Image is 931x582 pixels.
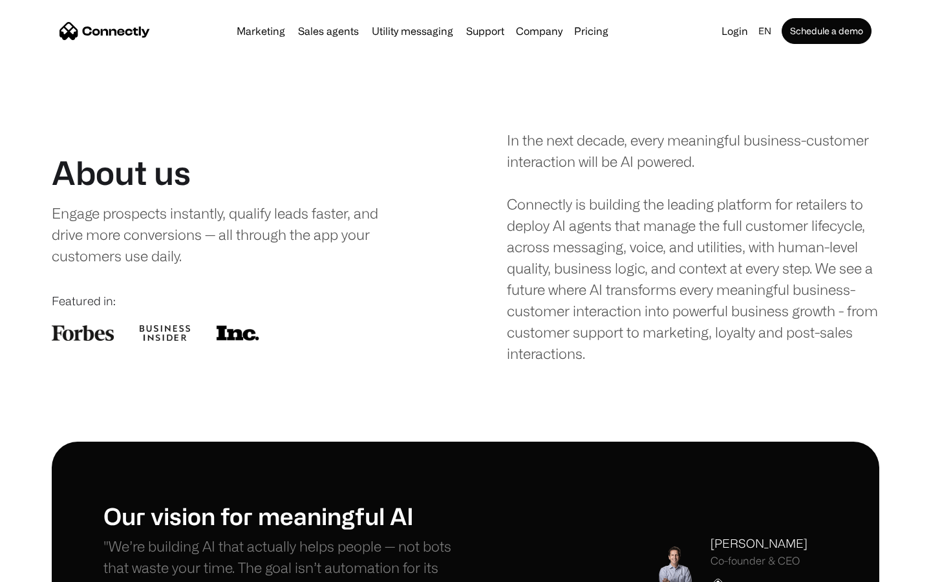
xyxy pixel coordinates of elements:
a: Support [461,26,509,36]
div: en [758,22,771,40]
a: Schedule a demo [782,18,872,44]
a: Login [716,22,753,40]
a: Marketing [231,26,290,36]
div: Co-founder & CEO [711,555,808,567]
h1: Our vision for meaningful AI [103,502,465,530]
a: Pricing [569,26,614,36]
ul: Language list [26,559,78,577]
div: Engage prospects instantly, qualify leads faster, and drive more conversions — all through the ap... [52,202,405,266]
div: Company [516,22,562,40]
a: Sales agents [293,26,364,36]
div: [PERSON_NAME] [711,535,808,552]
div: In the next decade, every meaningful business-customer interaction will be AI powered. Connectly ... [507,129,879,364]
h1: About us [52,153,191,192]
a: Utility messaging [367,26,458,36]
aside: Language selected: English [13,558,78,577]
div: Featured in: [52,292,424,310]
